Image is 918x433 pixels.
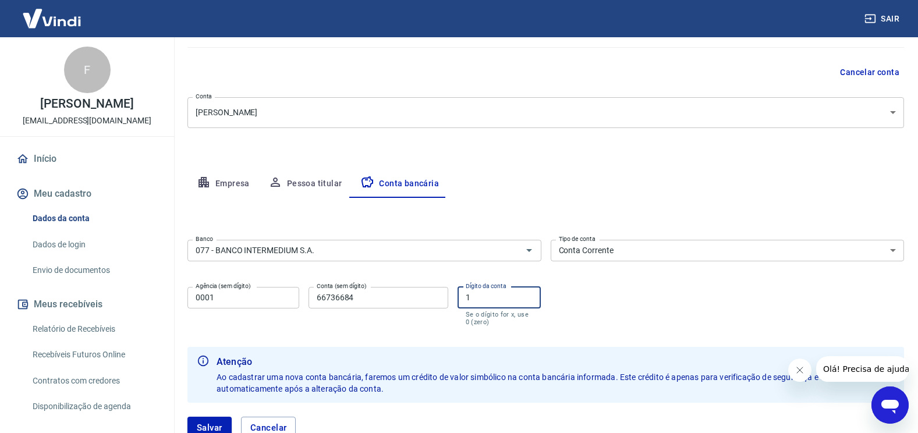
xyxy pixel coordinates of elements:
[28,317,160,341] a: Relatório de Recebíveis
[466,282,506,290] label: Dígito da conta
[317,282,367,290] label: Conta (sem dígito)
[7,8,98,17] span: Olá! Precisa de ajuda?
[788,359,811,382] iframe: Fechar mensagem
[196,282,251,290] label: Agência (sem dígito)
[28,343,160,367] a: Recebíveis Futuros Online
[835,62,904,83] button: Cancelar conta
[28,395,160,418] a: Disponibilização de agenda
[14,181,160,207] button: Meu cadastro
[14,1,90,36] img: Vindi
[28,258,160,282] a: Envio de documentos
[14,146,160,172] a: Início
[14,292,160,317] button: Meus recebíveis
[816,356,909,382] iframe: Mensagem da empresa
[187,97,904,128] div: [PERSON_NAME]
[871,386,909,424] iframe: Botão para abrir a janela de mensagens
[28,207,160,230] a: Dados da conta
[187,170,259,198] button: Empresa
[40,98,133,110] p: [PERSON_NAME]
[217,355,895,369] b: Atenção
[351,170,448,198] button: Conta bancária
[196,235,213,243] label: Banco
[259,170,352,198] button: Pessoa titular
[559,235,596,243] label: Tipo de conta
[521,242,537,258] button: Abrir
[64,47,111,93] div: F
[23,115,151,127] p: [EMAIL_ADDRESS][DOMAIN_NAME]
[28,369,160,393] a: Contratos com credores
[466,311,533,326] p: Se o dígito for x, use 0 (zero)
[217,372,857,393] span: Ao cadastrar uma nova conta bancária, faremos um crédito de valor simbólico na conta bancária inf...
[28,233,160,257] a: Dados de login
[196,92,212,101] label: Conta
[862,8,904,30] button: Sair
